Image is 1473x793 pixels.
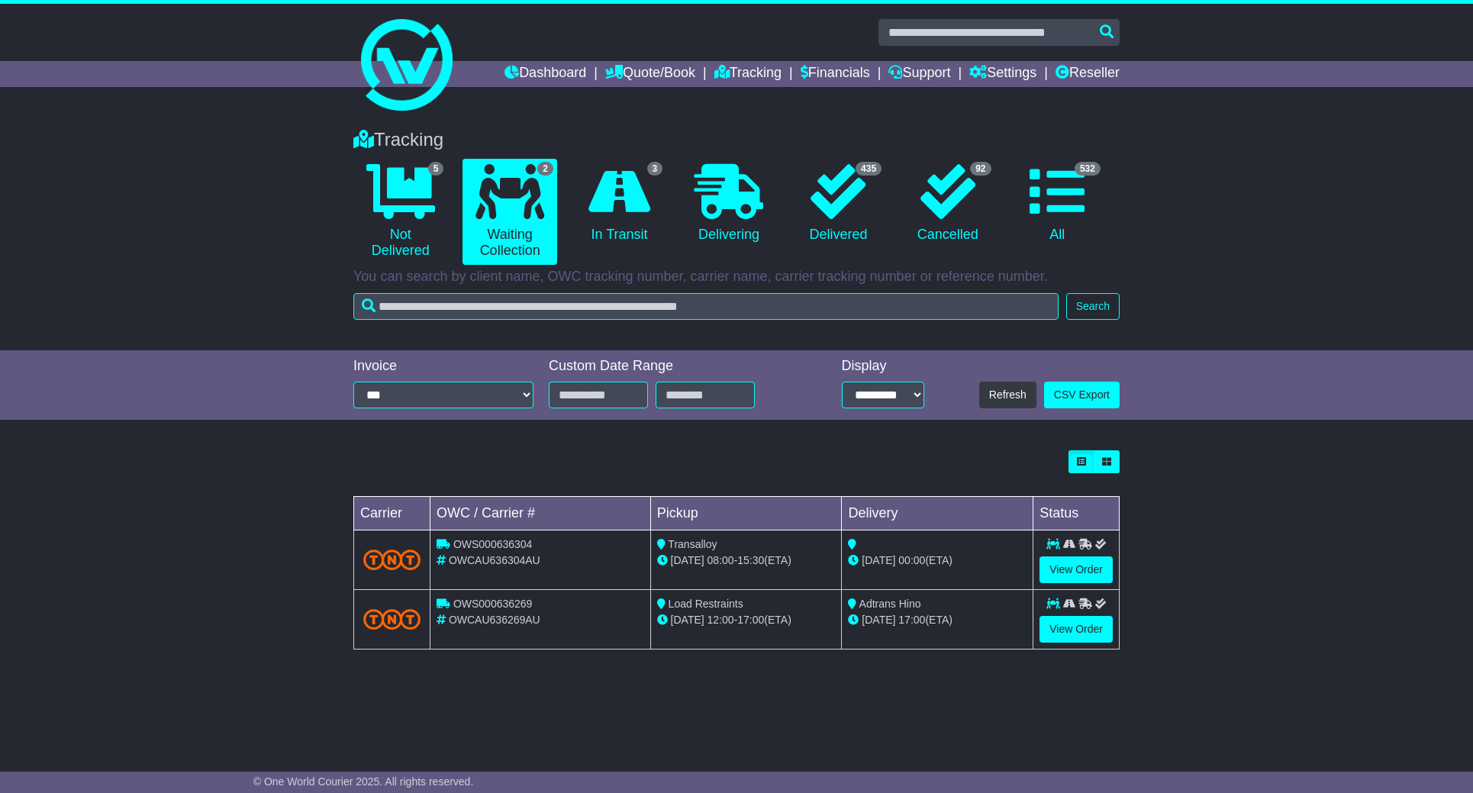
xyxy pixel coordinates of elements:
[605,61,695,87] a: Quote/Book
[671,554,704,566] span: [DATE]
[1075,162,1101,176] span: 532
[346,129,1127,151] div: Tracking
[970,162,991,176] span: 92
[898,554,925,566] span: 00:00
[862,554,895,566] span: [DATE]
[737,554,764,566] span: 15:30
[650,497,842,530] td: Pickup
[363,609,421,630] img: TNT_Domestic.png
[901,159,994,249] a: 92 Cancelled
[682,159,775,249] a: Delivering
[549,358,794,375] div: Custom Date Range
[707,614,734,626] span: 12:00
[537,162,553,176] span: 2
[1066,293,1120,320] button: Search
[353,358,533,375] div: Invoice
[354,497,430,530] td: Carrier
[737,614,764,626] span: 17:00
[572,159,666,249] a: 3 In Transit
[842,497,1033,530] td: Delivery
[657,612,836,628] div: - (ETA)
[428,162,444,176] span: 5
[657,553,836,569] div: - (ETA)
[969,61,1036,87] a: Settings
[671,614,704,626] span: [DATE]
[647,162,663,176] span: 3
[707,554,734,566] span: 08:00
[1033,497,1120,530] td: Status
[1039,556,1113,583] a: View Order
[859,598,921,610] span: Adtrans Hino
[453,538,533,550] span: OWS000636304
[842,358,924,375] div: Display
[668,538,717,550] span: Transalloy
[363,550,421,570] img: TNT_Domestic.png
[979,382,1036,408] button: Refresh
[862,614,895,626] span: [DATE]
[504,61,586,87] a: Dashboard
[1010,159,1104,249] a: 532 All
[453,598,533,610] span: OWS000636269
[801,61,870,87] a: Financials
[353,269,1120,285] p: You can search by client name, OWC tracking number, carrier name, carrier tracking number or refe...
[1039,616,1113,643] a: View Order
[353,159,447,265] a: 5 Not Delivered
[1044,382,1120,408] a: CSV Export
[856,162,882,176] span: 435
[1056,61,1120,87] a: Reseller
[898,614,925,626] span: 17:00
[791,159,885,249] a: 435 Delivered
[848,612,1027,628] div: (ETA)
[449,614,540,626] span: OWCAU636269AU
[669,598,743,610] span: Load Restraints
[848,553,1027,569] div: (ETA)
[888,61,950,87] a: Support
[449,554,540,566] span: OWCAU636304AU
[430,497,651,530] td: OWC / Carrier #
[714,61,782,87] a: Tracking
[463,159,556,265] a: 2 Waiting Collection
[253,775,474,788] span: © One World Courier 2025. All rights reserved.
